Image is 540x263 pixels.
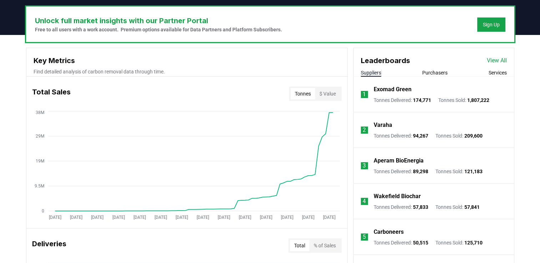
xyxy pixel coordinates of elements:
a: Varaha [374,121,392,129]
p: 2 [363,126,366,134]
a: Carboneers [374,228,404,236]
tspan: [DATE] [133,215,146,220]
tspan: [DATE] [91,215,104,220]
tspan: 29M [35,134,44,139]
tspan: [DATE] [217,215,230,220]
span: 89,298 [413,169,428,174]
span: 57,833 [413,204,428,210]
h3: Leaderboards [361,55,410,66]
tspan: [DATE] [259,215,272,220]
h3: Deliveries [32,238,66,253]
tspan: [DATE] [112,215,125,220]
span: 94,267 [413,133,428,139]
tspan: [DATE] [323,215,335,220]
h3: Unlock full market insights with our Partner Portal [35,15,282,26]
tspan: [DATE] [196,215,209,220]
p: Tonnes Sold : [435,132,483,139]
p: Find detailed analysis of carbon removal data through time. [34,68,340,75]
h3: Key Metrics [34,55,340,66]
tspan: [DATE] [281,215,293,220]
a: Aperam BioEnergia [374,156,424,165]
span: 57,841 [464,204,480,210]
span: 125,710 [464,240,483,246]
span: 121,183 [464,169,483,174]
p: 1 [363,90,366,99]
tspan: 0 [41,208,44,213]
button: Purchasers [422,69,448,76]
button: Sign Up [477,17,505,32]
p: Tonnes Delivered : [374,132,428,139]
tspan: 9.5M [34,184,44,189]
button: Services [489,69,507,76]
p: 4 [363,197,366,206]
tspan: [DATE] [238,215,251,220]
tspan: [DATE] [175,215,188,220]
p: Tonnes Sold : [438,97,489,104]
tspan: [DATE] [302,215,314,220]
p: Free to all users with a work account. Premium options available for Data Partners and Platform S... [35,26,282,33]
h3: Total Sales [32,87,71,101]
a: View All [487,56,507,65]
p: Tonnes Delivered : [374,168,428,175]
p: 5 [363,233,366,241]
button: Suppliers [361,69,381,76]
tspan: [DATE] [70,215,82,220]
span: 209,600 [464,133,483,139]
tspan: [DATE] [154,215,167,220]
p: 3 [363,161,366,170]
tspan: [DATE] [49,215,61,220]
span: 50,515 [413,240,428,246]
button: $ Value [315,88,340,99]
p: Tonnes Delivered : [374,203,428,211]
span: 174,771 [413,97,431,103]
tspan: 19M [35,159,44,164]
button: Tonnes [291,88,315,99]
button: Total [290,240,309,251]
a: Exomad Green [374,85,412,94]
a: Sign Up [483,21,500,28]
p: Tonnes Sold : [435,168,483,175]
p: Tonnes Delivered : [374,239,428,246]
button: % of Sales [309,240,340,251]
p: Tonnes Delivered : [374,97,431,104]
p: Tonnes Sold : [435,203,480,211]
span: 1,807,222 [467,97,489,103]
tspan: 38M [35,110,44,115]
p: Tonnes Sold : [435,239,483,246]
a: Wakefield Biochar [374,192,421,201]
